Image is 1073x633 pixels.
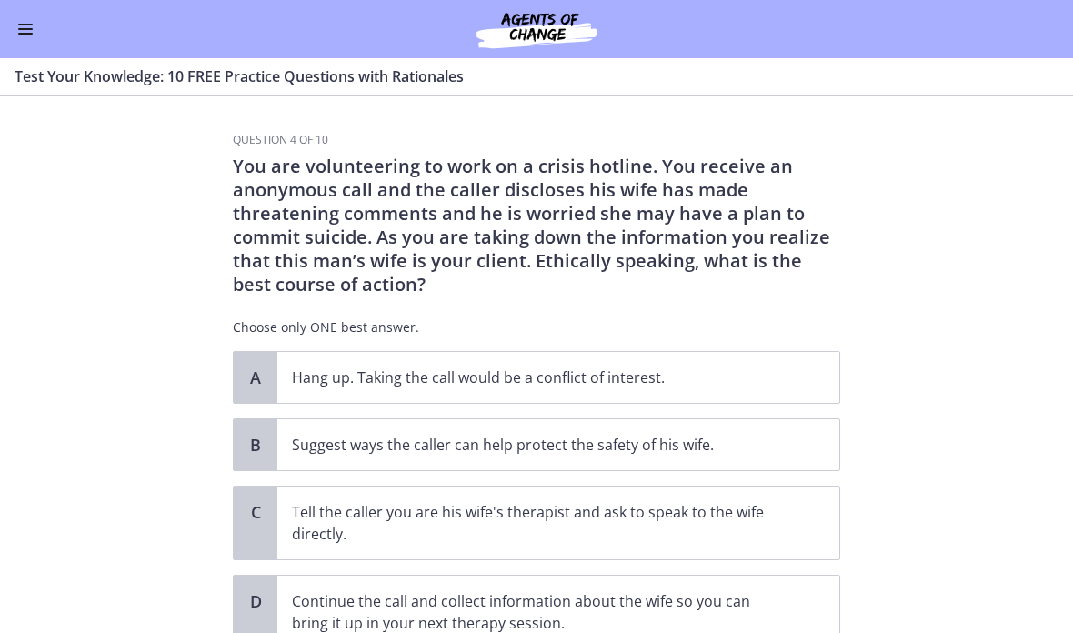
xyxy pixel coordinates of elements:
[15,65,1037,87] h3: Test Your Knowledge: 10 FREE Practice Questions with Rationales
[245,434,266,456] span: B
[233,318,840,337] p: Choose only ONE best answer.
[292,434,788,456] p: Suggest ways the caller can help protect the safety of his wife.
[427,7,646,51] img: Agents of Change
[292,501,788,545] p: Tell the caller you are his wife's therapist and ask to speak to the wife directly.
[245,501,266,523] span: C
[233,155,840,296] p: You are volunteering to work on a crisis hotline. You receive an anonymous call and the caller di...
[15,18,36,40] button: Enable menu
[245,590,266,612] span: D
[292,367,788,388] p: Hang up. Taking the call would be a conflict of interest.
[233,133,840,147] h3: Question 4 of 10
[245,367,266,388] span: A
